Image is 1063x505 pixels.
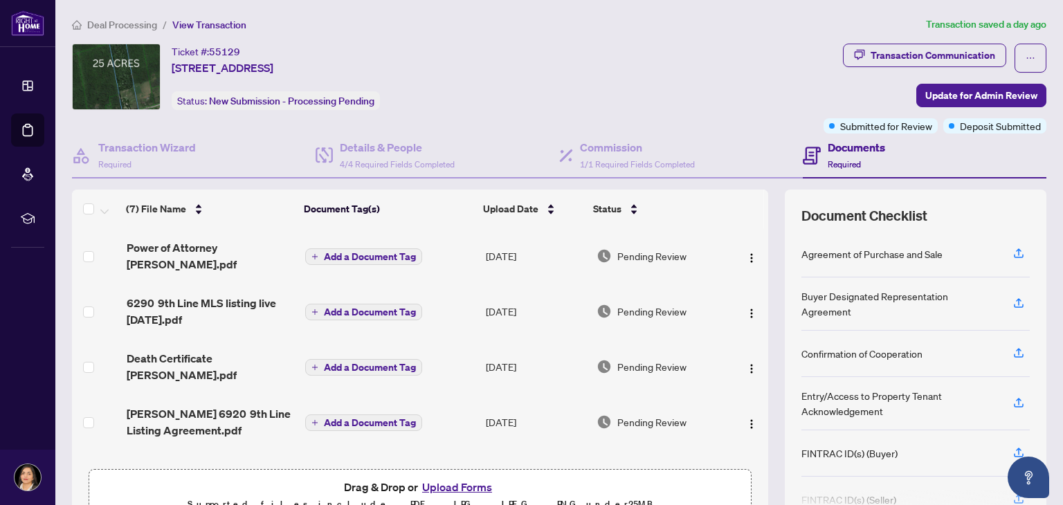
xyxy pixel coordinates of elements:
span: Pending Review [617,414,687,430]
button: Add a Document Tag [305,248,422,265]
span: Status [593,201,621,217]
td: [DATE] [480,339,591,394]
button: Add a Document Tag [305,303,422,321]
span: plus [311,253,318,260]
button: Add a Document Tag [305,304,422,320]
span: Required [98,159,131,169]
button: Open asap [1008,457,1049,498]
button: Logo [741,356,763,378]
span: Deposit Submitted [960,118,1041,134]
div: Transaction Communication [871,44,995,66]
img: Document Status [597,359,612,374]
img: Logo [746,419,757,430]
button: Add a Document Tag [305,414,422,432]
th: Status [588,190,725,228]
button: Add a Document Tag [305,358,422,376]
span: Power of Attorney [PERSON_NAME].pdf [127,239,295,273]
span: plus [311,309,318,315]
button: Logo [741,300,763,322]
img: Logo [746,252,757,264]
td: [DATE] [480,450,591,505]
span: [PERSON_NAME] 6920 9th Line Listing Agreement.pdf [127,405,295,439]
button: Upload Forms [418,478,496,496]
div: Agreement of Purchase and Sale [801,246,943,261]
span: 1/1 Required Fields Completed [580,159,695,169]
span: New Submission - Processing Pending [209,95,374,107]
span: plus [311,364,318,371]
span: View Transaction [172,19,246,31]
img: Document Status [597,304,612,319]
span: home [72,20,82,30]
img: IMG-N12416273_1.jpg [73,44,160,109]
article: Transaction saved a day ago [926,17,1046,33]
img: Document Status [597,414,612,430]
td: [DATE] [480,228,591,284]
th: Upload Date [478,190,588,228]
button: Logo [741,411,763,433]
span: Add a Document Tag [324,418,416,428]
span: ellipsis [1026,53,1035,63]
button: Transaction Communication [843,44,1006,67]
button: Add a Document Tag [305,359,422,376]
h4: Details & People [340,139,455,156]
span: Deal Processing [87,19,157,31]
span: Pending Review [617,359,687,374]
span: Fully signed offer 6920 9th line and discount.pdf [127,461,295,494]
li: / [163,17,167,33]
div: Entry/Access to Property Tenant Acknowledgement [801,388,997,419]
div: Status: [172,91,380,110]
span: Add a Document Tag [324,252,416,261]
th: (7) File Name [120,190,298,228]
h4: Documents [828,139,885,156]
img: Profile Icon [15,464,41,490]
h4: Commission [580,139,695,156]
span: 55129 [209,46,240,58]
span: Drag & Drop or [344,478,496,496]
span: Required [828,159,861,169]
img: Document Status [597,248,612,264]
button: Logo [741,245,763,267]
span: plus [311,419,318,426]
img: logo [11,10,44,36]
span: [STREET_ADDRESS] [172,59,273,76]
th: Document Tag(s) [298,190,478,228]
button: Add a Document Tag [305,248,422,266]
div: Buyer Designated Representation Agreement [801,288,997,319]
span: Pending Review [617,304,687,319]
img: Logo [746,363,757,374]
button: Update for Admin Review [916,84,1046,107]
span: Update for Admin Review [925,84,1037,107]
h4: Transaction Wizard [98,139,196,156]
td: [DATE] [480,394,591,450]
span: (7) File Name [126,201,186,217]
span: Submitted for Review [840,118,932,134]
button: Add a Document Tag [305,414,422,431]
span: Pending Review [617,248,687,264]
img: Logo [746,308,757,319]
div: Ticket #: [172,44,240,59]
span: Upload Date [483,201,538,217]
div: FINTRAC ID(s) (Buyer) [801,446,898,461]
span: 6290 9th Line MLS listing live [DATE].pdf [127,295,295,328]
td: [DATE] [480,284,591,339]
div: Confirmation of Cooperation [801,346,923,361]
span: Document Checklist [801,206,927,226]
span: 4/4 Required Fields Completed [340,159,455,169]
span: Add a Document Tag [324,307,416,317]
span: Death Certificate [PERSON_NAME].pdf [127,350,295,383]
span: Add a Document Tag [324,362,416,372]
